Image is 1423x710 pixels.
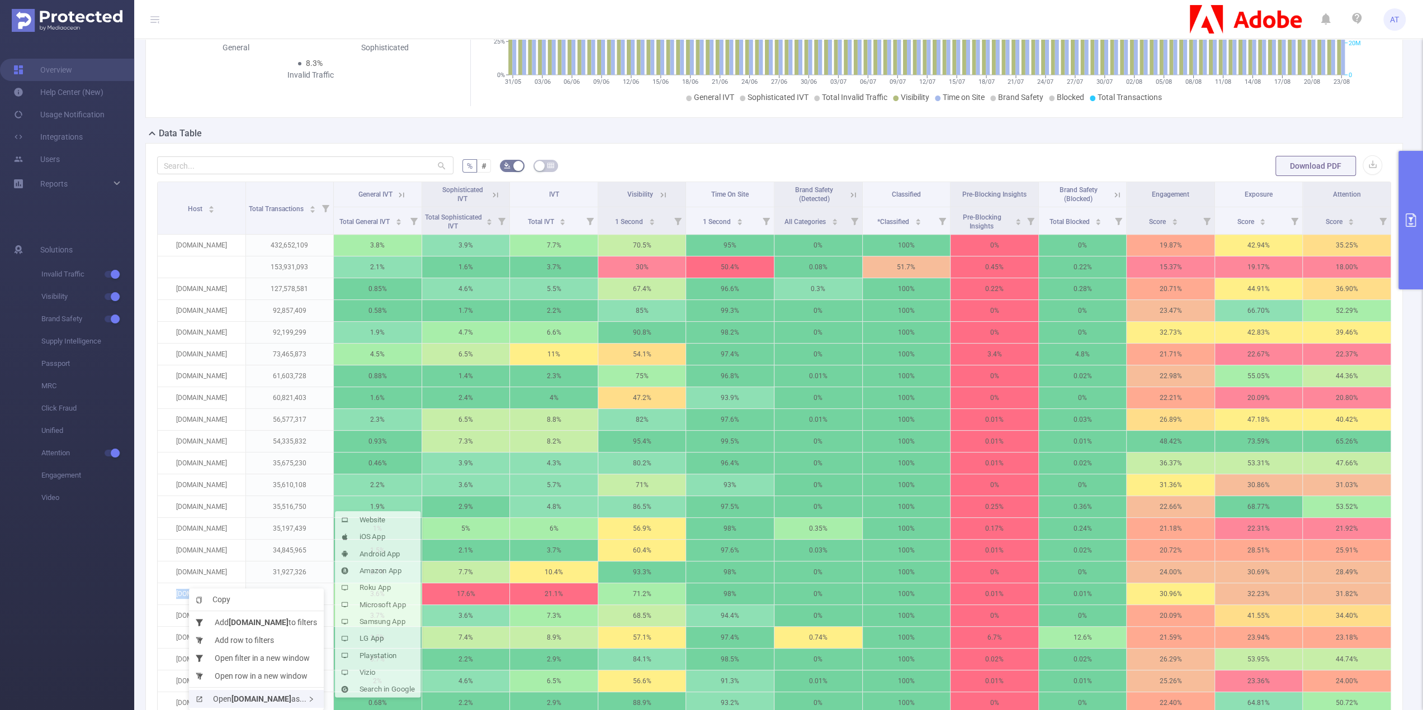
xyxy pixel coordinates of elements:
span: Visibility [41,285,134,308]
tspan: 23/08 [1333,78,1349,85]
tspan: 30/07 [1096,78,1113,85]
div: Sort [309,204,316,211]
span: Total Sophisticated IVT [425,213,482,230]
p: 30% [598,256,686,278]
li: Open filter in a new window [189,649,324,667]
b: [DOMAIN_NAME] [229,618,289,627]
span: Supply Intelligence [41,330,134,352]
a: Users [13,148,60,170]
p: 11% [510,344,598,365]
p: 0% [951,387,1038,408]
p: 0.28% [1039,278,1127,299]
div: Sort [736,217,743,223]
p: 6.6% [510,322,598,343]
div: Sort [649,217,655,223]
i: Filter menu [934,207,950,234]
span: Total Invalid Traffic [822,93,887,102]
p: [DOMAIN_NAME] [158,387,245,408]
i: icon: caret-down [395,221,401,224]
p: 0.45% [951,256,1038,278]
p: 0.85% [334,278,422,299]
span: Host [188,205,204,213]
tspan: 12/07 [919,78,935,85]
i: icon: android [342,552,354,560]
i: Filter menu [670,207,686,234]
div: Sort [486,217,493,223]
p: 18.00 % [1303,256,1391,278]
li: Microsoft App [335,601,426,618]
span: Open as... [196,694,306,703]
span: Time On Site [711,190,749,198]
p: 66.70 % [1215,300,1303,321]
p: 55.05 % [1215,365,1303,387]
p: 1.6% [422,256,510,278]
li: Add to filters [189,613,324,631]
p: 4.8% [1039,344,1127,365]
tspan: 18/06 [682,78,698,85]
span: Score [1237,218,1256,226]
p: 0.01% [774,365,862,387]
span: Click Fraud [41,397,134,420]
i: Filter menu [847,207,862,234]
div: Sort [1095,217,1101,223]
span: Pre-Blocking Insights [963,213,1001,230]
div: Sort [1259,217,1266,223]
span: Exposure [1245,190,1273,198]
i: icon: caret-down [1171,221,1178,224]
i: icon: caret-down [1015,221,1021,224]
i: icon: table [547,162,554,169]
p: 22.37 % [1303,344,1391,365]
div: Sort [1015,217,1022,223]
p: 0% [1039,235,1127,256]
span: Score [1149,218,1167,226]
p: 0% [951,365,1038,387]
i: icon: caret-up [1015,217,1021,220]
p: 100% [863,322,951,343]
h2: Data Table [159,127,202,140]
p: 0% [951,235,1038,256]
span: Passport [41,352,134,375]
p: 35.25 % [1303,235,1391,256]
i: icon: caret-up [1348,217,1354,220]
p: 0% [1039,387,1127,408]
p: 82% [598,409,686,430]
i: icon: caret-up [1260,217,1266,220]
span: Brand Safety [998,93,1043,102]
span: Blocked [1057,93,1084,102]
i: icon: apple [342,535,354,542]
p: 20.09 % [1215,387,1303,408]
span: Brand Safety (Detected) [795,186,833,203]
i: icon: caret-down [209,208,215,212]
i: icon: caret-up [831,217,838,220]
div: General [162,42,310,54]
i: icon: caret-down [1260,221,1266,224]
div: Invalid Traffic [236,69,385,81]
span: Attention [1333,190,1361,198]
span: % [467,161,472,170]
li: Open row in a new window [189,667,324,685]
tspan: 0% [497,72,505,79]
span: 1 Second [615,218,645,226]
p: 100% [863,409,951,430]
i: Filter menu [1023,207,1038,234]
p: 100% [863,278,951,299]
span: Brand Safety (Blocked) [1060,186,1098,203]
div: Sort [559,217,566,223]
li: Roku App [335,583,426,601]
div: Sort [208,204,215,211]
p: [DOMAIN_NAME] [158,344,245,365]
tspan: 30/06 [801,78,817,85]
i: icon: google-circle [342,695,354,703]
p: 3.8% [334,235,422,256]
i: icon: caret-down [831,221,838,224]
span: All Categories [784,218,828,226]
span: Visibility [627,190,653,198]
i: icon: caret-up [915,217,921,220]
p: 42.94 % [1215,235,1303,256]
p: 22.98 % [1127,365,1214,387]
i: icon: caret-up [1171,217,1178,220]
p: 100% [863,365,951,387]
p: 0.02% [1039,365,1127,387]
div: Sophisticated [310,42,459,54]
p: 3.4% [951,344,1038,365]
